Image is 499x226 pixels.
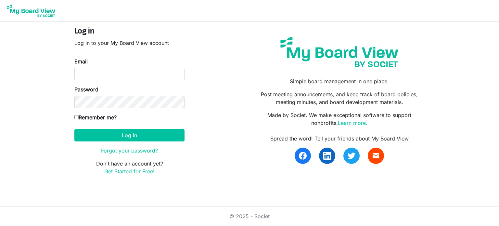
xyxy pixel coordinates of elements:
[229,213,270,219] a: © 2025 - Societ
[74,115,79,119] input: Remember me?
[5,3,57,19] img: My Board View Logo
[323,152,331,160] img: linkedin.svg
[299,152,307,160] img: facebook.svg
[254,111,425,127] p: Made by Societ. We make exceptional software to support nonprofits.
[338,120,367,126] a: Learn more.
[101,147,158,154] a: Forgot your password?
[74,160,185,175] p: Don't have an account yet?
[74,129,185,141] button: Log in
[74,27,185,36] h4: Log in
[348,152,355,160] img: twitter.svg
[254,77,425,85] p: Simple board management in one place.
[74,113,117,121] label: Remember me?
[74,58,88,65] label: Email
[254,90,425,106] p: Post meeting announcements, and keep track of board policies, meeting minutes, and board developm...
[368,148,384,164] a: email
[254,135,425,142] div: Spread the word! Tell your friends about My Board View
[104,168,155,175] a: Get Started for Free!
[74,86,98,93] label: Password
[372,152,380,160] span: email
[275,32,403,72] img: my-board-view-societ.svg
[74,39,185,47] p: Log in to your My Board View account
